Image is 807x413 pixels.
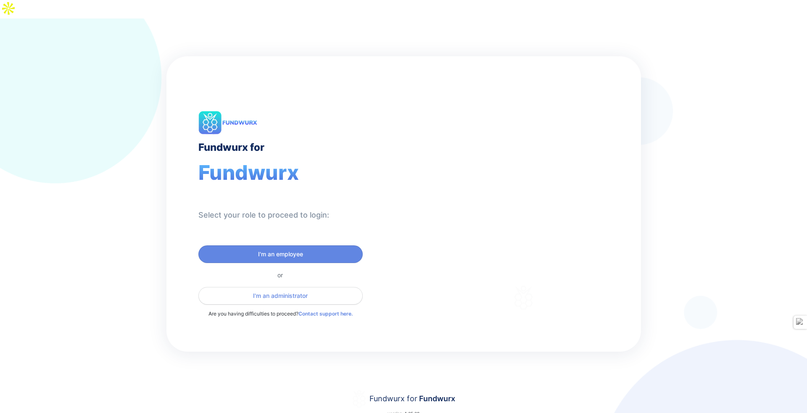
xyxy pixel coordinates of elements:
div: Welcome to [451,168,517,176]
span: Fundwurx [417,394,455,403]
img: logo.png [198,111,257,134]
button: I'm an employee [198,245,363,263]
div: Fundwurx for [369,393,455,405]
div: Thank you for choosing Fundwurx as your partner in driving positive social impact! [451,216,596,240]
div: Fundwurx for [198,141,264,153]
button: I'm an administrator [198,287,363,305]
a: Contact support here. [298,310,353,317]
div: Fundwurx [451,179,548,199]
span: I'm an employee [258,250,303,258]
div: or [198,271,363,279]
div: Select your role to proceed to login: [198,210,329,220]
p: Are you having difficulties to proceed? [198,310,363,318]
span: I'm an administrator [253,292,308,300]
span: Fundwurx [198,160,299,185]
